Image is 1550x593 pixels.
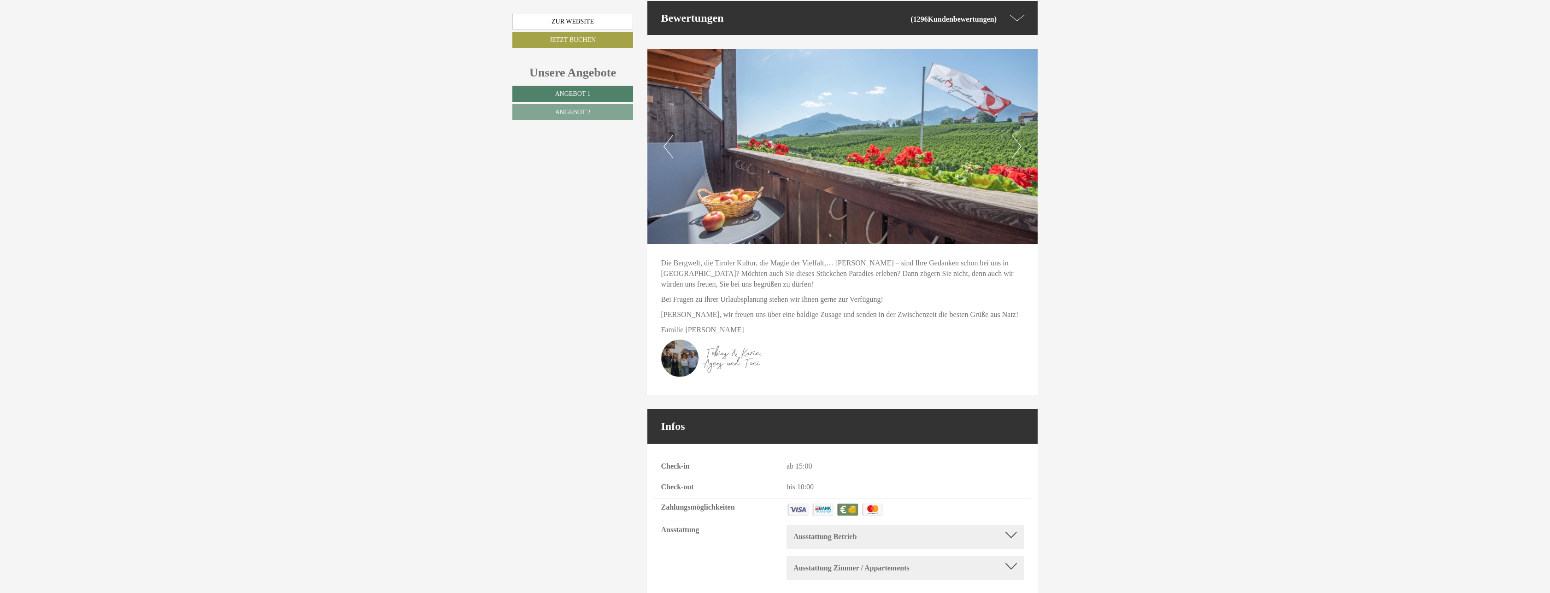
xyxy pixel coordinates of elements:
[512,32,633,48] a: Jetzt buchen
[780,461,1031,472] div: ab 15:00
[1012,135,1022,158] button: Next
[910,15,997,23] small: (1296 )
[555,109,590,116] span: Angebot 2
[928,15,994,23] span: Kundenbewertungen
[787,502,810,517] img: Visa
[793,533,857,540] b: Ausstattung Betrieb
[793,564,910,572] b: Ausstattung Zimmer / Appartements
[661,525,699,535] label: Ausstattung
[663,135,673,158] button: Previous
[661,502,735,513] label: Zahlungsmöglichkeiten
[861,502,884,517] img: Maestro
[647,1,1038,35] div: Bewertungen
[512,64,633,81] div: Unsere Angebote
[661,258,1024,290] p: Die Bergwelt, die Tiroler Kultur, die Magie der Vielfalt,… [PERSON_NAME] – sind Ihre Gedanken sch...
[661,310,1024,320] p: [PERSON_NAME], wir freuen uns über eine baldige Zusage und senden in der Zwischenzeit die besten ...
[661,340,800,377] img: image
[836,502,859,517] img: Barzahlung
[780,482,1031,493] div: bis 10:00
[555,90,590,97] span: Angebot 1
[661,461,690,472] label: Check-in
[661,325,1024,335] p: Familie [PERSON_NAME]
[811,502,834,517] img: Banküberweisung
[661,294,1024,305] p: Bei Fragen zu Ihrer Urlaubsplanung stehen wir Ihnen gerne zur Verfügung!
[512,14,633,29] a: Zur Website
[661,482,694,493] label: Check-out
[647,409,1038,443] div: Infos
